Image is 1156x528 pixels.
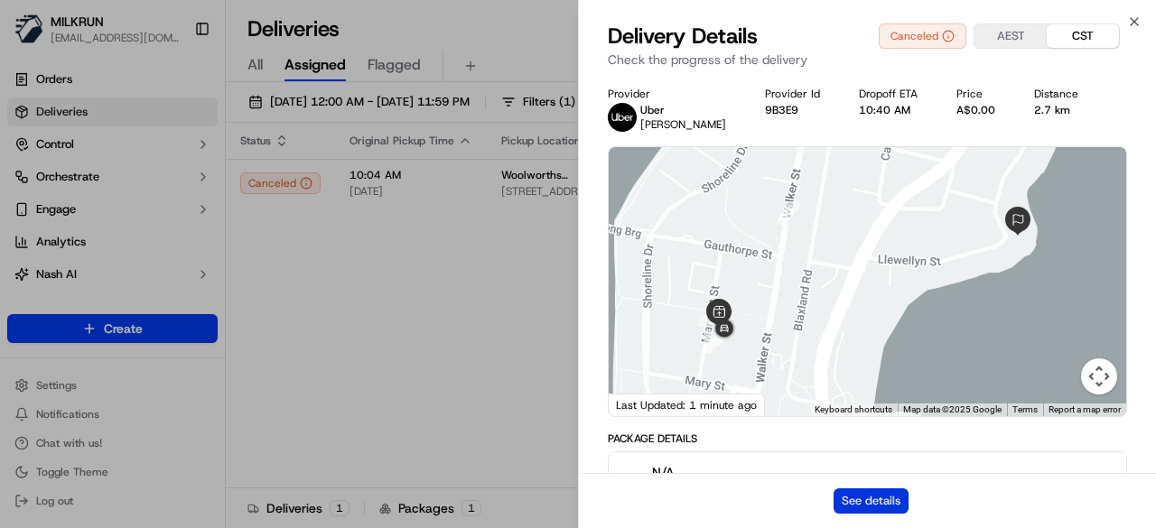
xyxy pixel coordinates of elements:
[879,23,966,49] button: Canceled
[834,488,909,514] button: See details
[859,87,928,101] div: Dropoff ETA
[956,103,1005,117] div: A$0.00
[608,87,736,101] div: Provider
[608,51,1127,69] p: Check the progress of the delivery
[956,87,1005,101] div: Price
[1081,358,1117,394] button: Map camera controls
[640,117,726,132] span: [PERSON_NAME]
[765,87,830,101] div: Provider Id
[974,24,1047,48] button: AEST
[609,452,1126,510] button: N/A
[613,393,673,416] img: Google
[698,303,722,327] div: 9
[609,394,765,416] div: Last Updated: 1 minute ago
[859,103,928,117] div: 10:40 AM
[608,431,1127,446] div: Package Details
[1047,24,1119,48] button: CST
[608,22,758,51] span: Delivery Details
[1034,103,1088,117] div: 2.7 km
[613,393,673,416] a: Open this area in Google Maps (opens a new window)
[903,404,1002,414] span: Map data ©2025 Google
[640,103,726,117] p: Uber
[1034,87,1088,101] div: Distance
[815,403,892,416] button: Keyboard shortcuts
[652,463,704,481] span: N/A
[704,330,727,354] div: 10
[1012,404,1038,414] a: Terms (opens in new tab)
[777,201,800,225] div: 11
[1049,404,1121,414] a: Report a map error
[765,103,798,117] button: 9B3E9
[608,103,637,132] img: uber-new-logo.jpeg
